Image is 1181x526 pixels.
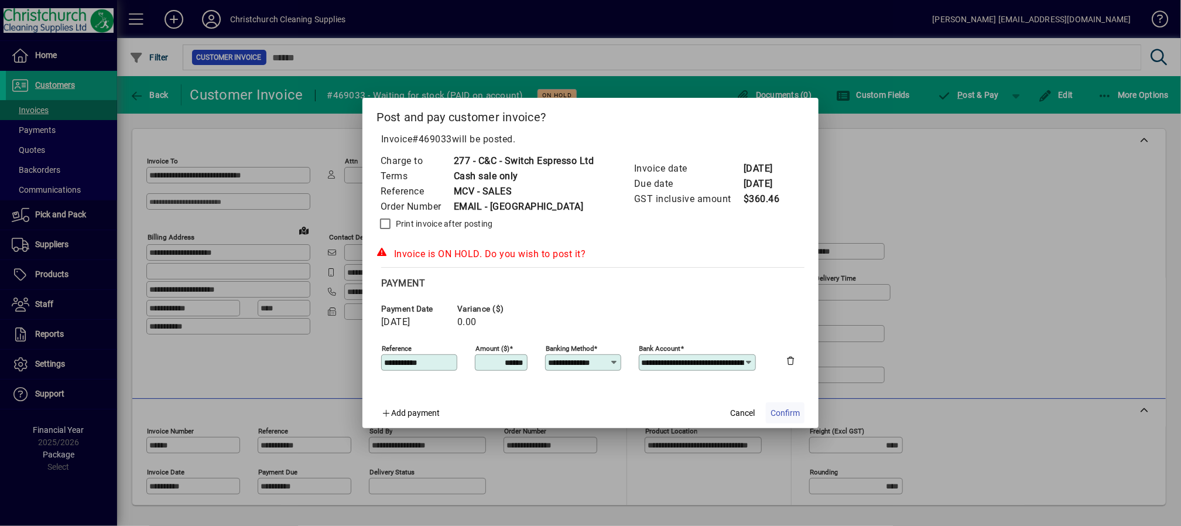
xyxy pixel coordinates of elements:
[634,192,743,207] td: GST inclusive amount
[453,153,594,169] td: 277 - C&C - Switch Espresso Ltd
[639,344,681,353] mat-label: Bank Account
[382,344,412,353] mat-label: Reference
[457,305,528,313] span: Variance ($)
[453,199,594,214] td: EMAIL - [GEOGRAPHIC_DATA]
[412,134,452,145] span: #469033
[634,161,743,176] td: Invoice date
[362,98,819,132] h2: Post and pay customer invoice?
[771,407,800,419] span: Confirm
[453,184,594,199] td: MCV - SALES
[380,199,453,214] td: Order Number
[393,218,493,230] label: Print invoice after posting
[381,317,410,327] span: [DATE]
[475,344,509,353] mat-label: Amount ($)
[376,247,805,261] div: Invoice is ON HOLD. Do you wish to post it?
[453,169,594,184] td: Cash sale only
[376,132,805,146] p: Invoice will be posted .
[380,153,453,169] td: Charge to
[380,169,453,184] td: Terms
[743,161,790,176] td: [DATE]
[380,184,453,199] td: Reference
[743,176,790,192] td: [DATE]
[546,344,594,353] mat-label: Banking method
[724,402,761,423] button: Cancel
[766,402,805,423] button: Confirm
[634,176,743,192] td: Due date
[391,408,440,418] span: Add payment
[376,402,445,423] button: Add payment
[457,317,477,327] span: 0.00
[381,278,426,289] span: Payment
[743,192,790,207] td: $360.46
[730,407,755,419] span: Cancel
[381,305,451,313] span: Payment date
